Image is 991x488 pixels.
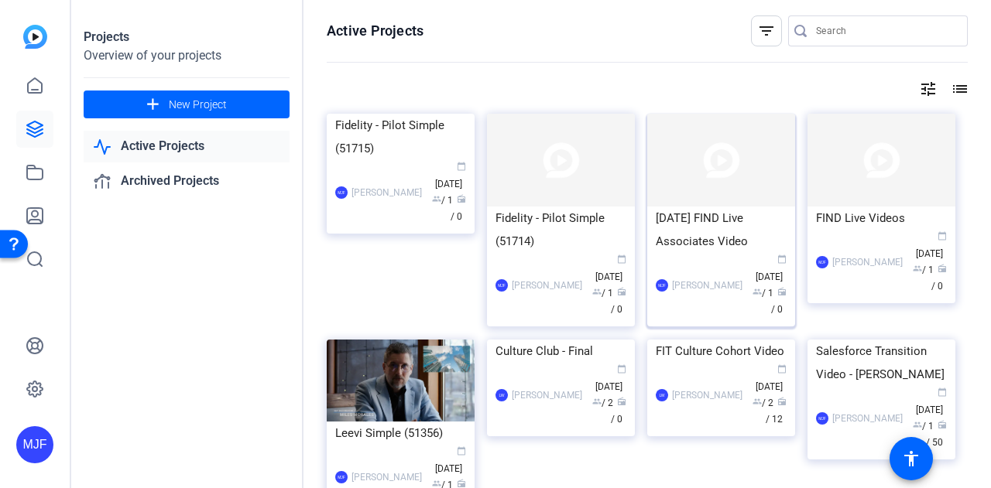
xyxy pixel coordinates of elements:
[756,365,787,392] span: [DATE]
[335,186,348,199] div: MJF
[617,397,626,406] span: radio
[432,479,441,488] span: group
[832,411,903,426] div: [PERSON_NAME]
[592,398,613,408] span: / 2
[84,28,290,46] div: Projects
[766,398,787,425] span: / 12
[656,279,668,292] div: MJF
[832,254,903,270] div: [PERSON_NAME]
[335,114,466,160] div: Fidelity - Pilot Simple (51715)
[617,287,626,296] span: radio
[938,420,947,429] span: radio
[457,446,466,456] span: calendar_today
[777,254,787,264] span: calendar_today
[913,264,934,275] span: / 1
[512,387,582,403] div: [PERSON_NAME]
[753,398,773,408] span: / 2
[327,22,423,40] h1: Active Projects
[351,469,422,485] div: [PERSON_NAME]
[919,80,938,98] mat-icon: tune
[902,449,921,468] mat-icon: accessibility
[169,97,227,113] span: New Project
[931,264,947,292] span: / 0
[753,287,762,296] span: group
[457,479,466,488] span: radio
[457,194,466,203] span: radio
[592,397,602,406] span: group
[938,387,947,397] span: calendar_today
[913,264,922,273] span: group
[432,195,453,206] span: / 1
[495,389,508,401] div: LW
[757,22,776,40] mat-icon: filter_list
[816,206,947,230] div: FIND Live Videos
[656,206,787,253] div: [DATE] FIND Live Associates Video
[816,340,947,386] div: Salesforce Transition Video - [PERSON_NAME]
[816,412,828,425] div: MJF
[457,162,466,171] span: calendar_today
[595,365,626,392] span: [DATE]
[592,287,602,296] span: group
[351,185,422,200] div: [PERSON_NAME]
[611,398,626,425] span: / 0
[753,288,773,299] span: / 1
[672,278,742,293] div: [PERSON_NAME]
[656,389,668,401] div: LW
[84,90,290,118] button: New Project
[777,364,787,374] span: calendar_today
[495,340,626,363] div: Culture Club - Final
[84,166,290,197] a: Archived Projects
[913,420,922,429] span: group
[512,278,582,293] div: [PERSON_NAME]
[617,364,626,374] span: calendar_today
[926,421,947,448] span: / 50
[495,206,626,253] div: Fidelity - Pilot Simple (51714)
[335,421,466,445] div: Leevi Simple (51356)
[432,194,441,203] span: group
[816,22,955,40] input: Search
[495,279,508,292] div: MJF
[656,340,787,363] div: FIT Culture Cohort Video
[451,195,466,222] span: / 0
[335,471,348,483] div: MJF
[617,254,626,264] span: calendar_today
[672,387,742,403] div: [PERSON_NAME]
[84,46,290,65] div: Overview of your projects
[916,388,947,415] span: [DATE]
[777,287,787,296] span: radio
[16,426,53,463] div: MJF
[938,264,947,273] span: radio
[913,421,934,432] span: / 1
[84,131,290,162] a: Active Projects
[777,397,787,406] span: radio
[771,288,787,315] span: / 0
[611,288,626,315] span: / 0
[143,95,163,114] mat-icon: add
[753,397,762,406] span: group
[592,288,613,299] span: / 1
[816,256,828,268] div: MJF
[938,231,947,241] span: calendar_today
[949,80,968,98] mat-icon: list
[23,25,47,49] img: blue-gradient.svg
